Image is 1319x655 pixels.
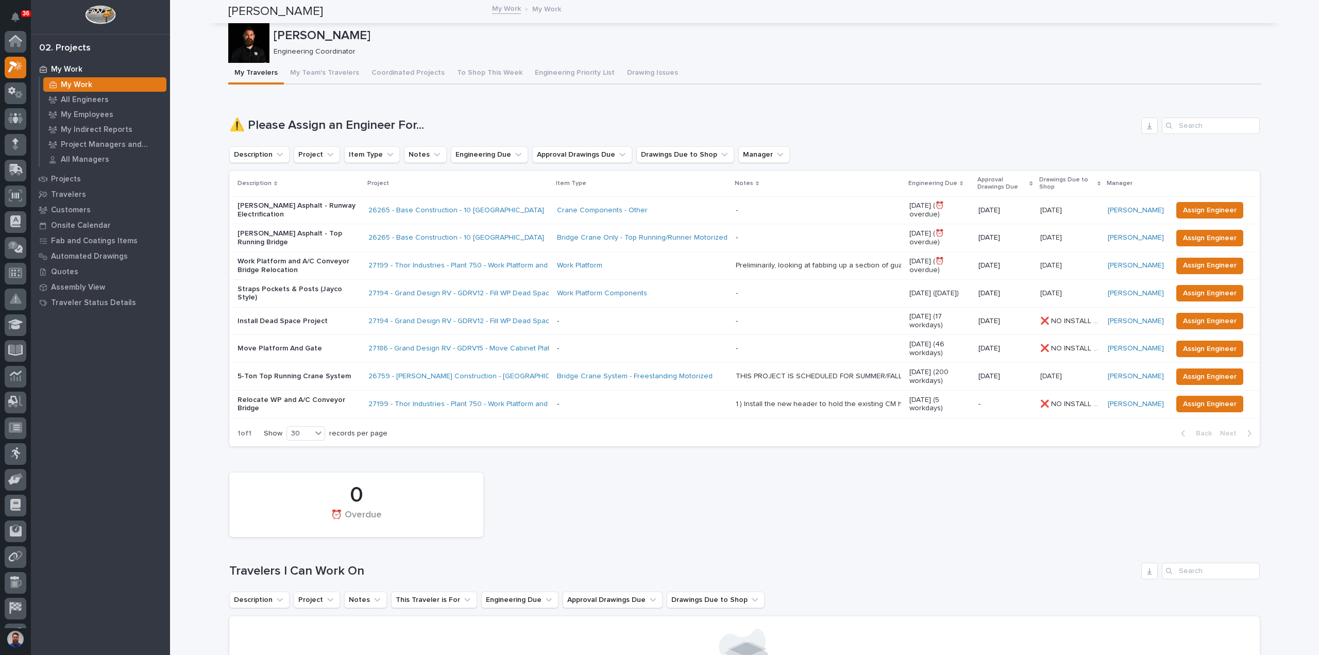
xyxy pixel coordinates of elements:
a: All Managers [40,152,170,166]
a: Traveler Status Details [31,295,170,310]
a: Onsite Calendar [31,217,170,233]
button: Next [1216,429,1260,438]
p: 5-Ton Top Running Crane System [238,372,360,381]
button: Engineering Due [451,146,528,163]
p: - [557,317,728,326]
p: ❌ NO INSTALL DATE! [1040,342,1102,353]
p: [PERSON_NAME] Asphalt - Top Running Bridge [238,229,360,247]
button: Drawing Issues [621,63,684,85]
p: [DATE] [978,372,1032,381]
tr: Install Dead Space Project27194 - Grand Design RV - GDRV12 - Fill WP Dead Space For Short Units -... [229,307,1260,335]
div: 1.) Install the new header to hold the existing CM hoist that supports the A/C conveyor bridge cu... [736,400,901,409]
p: Automated Drawings [51,252,128,261]
a: Bridge Crane System - Freestanding Motorized [557,372,713,381]
p: - [557,344,728,353]
button: Notes [404,146,447,163]
div: 30 [287,428,312,439]
p: Show [264,429,282,438]
p: Manager [1107,178,1132,189]
p: Relocate WP and A/C Conveyor Bridge [238,396,360,413]
a: [PERSON_NAME] [1108,261,1164,270]
button: Assign Engineer [1176,230,1243,246]
p: [DATE] (⏰ overdue) [909,229,970,247]
button: Manager [738,146,790,163]
p: Item Type [556,178,586,189]
input: Search [1162,117,1260,134]
div: Preliminarily, looking at fabbing up a section of guard rail and tubes for onsite to use after th... [736,261,901,270]
p: Travelers [51,190,86,199]
p: Drawings Due to Shop [1039,174,1095,193]
div: - [736,233,738,242]
div: - [736,344,738,353]
p: Work Platform and A/C Conveyor Bridge Relocation [238,257,360,275]
tr: Move Platform And Gate27186 - Grand Design RV - GDRV15 - Move Cabinet Platform -- [DATE] (46 work... [229,335,1260,363]
span: Assign Engineer [1183,204,1237,216]
button: Approval Drawings Due [532,146,632,163]
a: Project Managers and Engineers [40,137,170,152]
button: Assign Engineer [1176,368,1243,385]
a: 26759 - [PERSON_NAME] Construction - [GEOGRAPHIC_DATA] Department 5T Bridge Crane [368,372,672,381]
button: Drawings Due to Shop [667,592,765,608]
p: Fab and Coatings Items [51,237,138,246]
a: All Engineers [40,92,170,107]
p: Customers [51,206,91,215]
p: [DATE] ([DATE]) [909,289,970,298]
p: [DATE] [1040,370,1064,381]
p: Traveler Status Details [51,298,136,308]
a: 27199 - Thor Industries - Plant 750 - Work Platform and A/C Conveyor Relocation [368,261,634,270]
p: Project Managers and Engineers [61,140,162,149]
button: This Traveler is For [391,592,477,608]
button: Engineering Priority List [529,63,621,85]
tr: Relocate WP and A/C Conveyor Bridge27199 - Thor Industries - Plant 750 - Work Platform and A/C Co... [229,391,1260,418]
a: My Work [492,2,521,14]
button: Item Type [344,146,400,163]
p: Onsite Calendar [51,221,111,230]
button: Assign Engineer [1176,313,1243,329]
a: 26265 - Base Construction - 10 [GEOGRAPHIC_DATA] [368,206,544,215]
p: [DATE] [1040,231,1064,242]
h1: ⚠️ Please Assign an Engineer For... [229,118,1137,133]
button: Description [229,592,290,608]
button: To Shop This Week [451,63,529,85]
a: Bridge Crane Only - Top Running/Runner Motorized [557,233,728,242]
p: [DATE] (46 workdays) [909,340,970,358]
a: 27194 - Grand Design RV - GDRV12 - Fill WP Dead Space For Short Units [368,289,605,298]
p: 1 of 1 [229,421,260,446]
div: THIS PROJECT IS SCHEDULED FOR SUMMER/FALL OF 2026 [736,372,901,381]
p: [PERSON_NAME] [274,28,1257,43]
a: [PERSON_NAME] [1108,317,1164,326]
button: Back [1173,429,1216,438]
p: Engineering Coordinator [274,47,1253,56]
span: Assign Engineer [1183,232,1237,244]
p: [DATE] [1040,204,1064,215]
a: Work Platform Components [557,289,647,298]
button: users-avatar [5,628,26,650]
button: Notes [344,592,387,608]
button: Description [229,146,290,163]
tr: 5-Ton Top Running Crane System26759 - [PERSON_NAME] Construction - [GEOGRAPHIC_DATA] Department 5... [229,363,1260,391]
a: 27186 - Grand Design RV - GDRV15 - Move Cabinet Platform [368,344,565,353]
p: Notes [735,178,753,189]
a: [PERSON_NAME] [1108,206,1164,215]
a: [PERSON_NAME] [1108,400,1164,409]
span: Assign Engineer [1183,315,1237,327]
p: Projects [51,175,81,184]
a: My Indirect Reports [40,122,170,137]
p: [DATE] (17 workdays) [909,312,970,330]
p: - [978,400,1032,409]
p: Approval Drawings Due [977,174,1027,193]
a: Fab and Coatings Items [31,233,170,248]
p: [DATE] [978,206,1032,215]
button: Project [294,146,340,163]
span: Next [1220,429,1243,438]
p: My Work [532,3,561,14]
a: 26265 - Base Construction - 10 [GEOGRAPHIC_DATA] [368,233,544,242]
p: [DATE] [978,317,1032,326]
p: records per page [329,429,387,438]
p: Install Dead Space Project [238,317,360,326]
a: Crane Components - Other [557,206,648,215]
a: My Employees [40,107,170,122]
a: [PERSON_NAME] [1108,372,1164,381]
p: Engineering Due [908,178,957,189]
